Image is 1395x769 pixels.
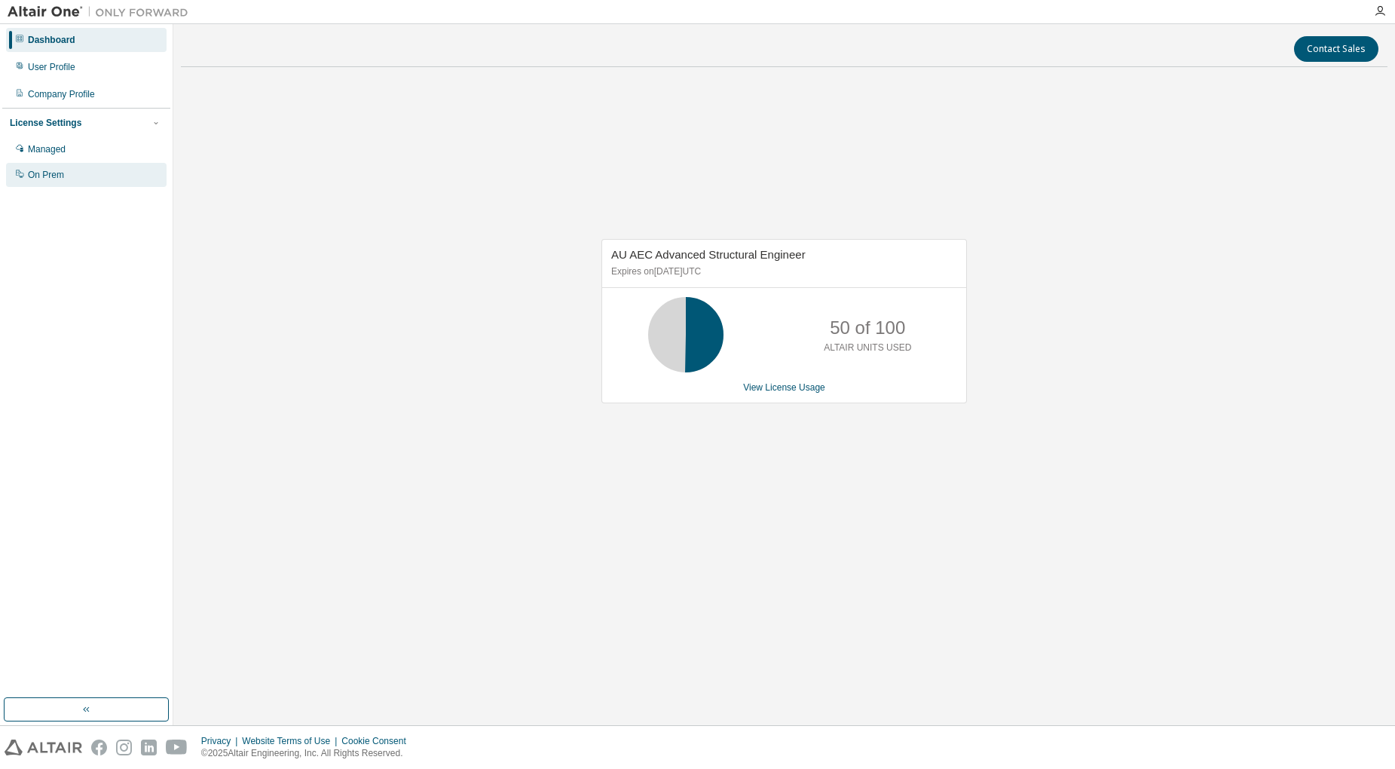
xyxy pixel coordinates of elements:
div: On Prem [28,169,64,181]
div: Company Profile [28,88,95,100]
div: User Profile [28,61,75,73]
img: facebook.svg [91,740,107,755]
img: Altair One [8,5,196,20]
span: AU AEC Advanced Structural Engineer [611,248,806,261]
a: View License Usage [743,382,825,393]
div: Dashboard [28,34,75,46]
p: Expires on [DATE] UTC [611,265,953,278]
div: License Settings [10,117,81,129]
div: Cookie Consent [341,735,415,747]
p: 50 of 100 [830,315,905,341]
div: Managed [28,143,66,155]
p: ALTAIR UNITS USED [824,342,911,354]
div: Website Terms of Use [242,735,341,747]
img: altair_logo.svg [5,740,82,755]
img: instagram.svg [116,740,132,755]
img: youtube.svg [166,740,188,755]
p: © 2025 Altair Engineering, Inc. All Rights Reserved. [201,747,415,760]
button: Contact Sales [1294,36,1378,62]
img: linkedin.svg [141,740,157,755]
div: Privacy [201,735,242,747]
